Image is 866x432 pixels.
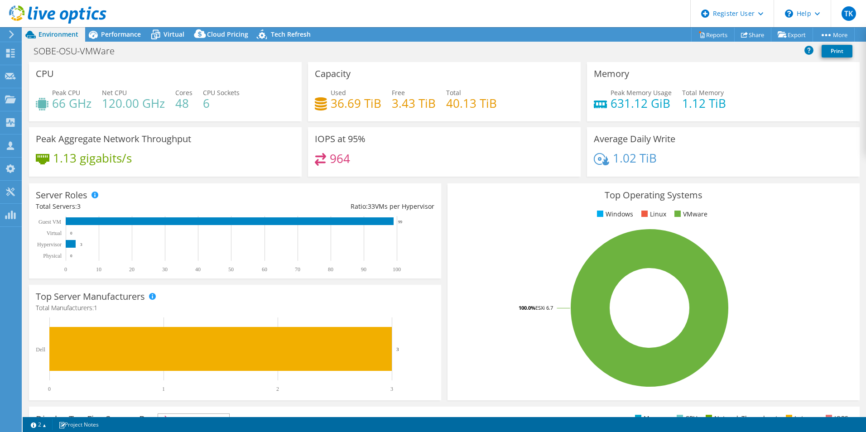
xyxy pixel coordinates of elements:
[331,98,381,108] h4: 36.69 TiB
[36,202,235,211] div: Total Servers:
[682,98,726,108] h4: 1.12 TiB
[80,242,82,247] text: 3
[396,346,399,352] text: 3
[102,88,127,97] span: Net CPU
[392,98,436,108] h4: 3.43 TiB
[784,413,818,423] li: Latency
[611,88,672,97] span: Peak Memory Usage
[390,386,393,392] text: 3
[228,266,234,273] text: 50
[595,209,633,219] li: Windows
[29,46,129,56] h1: SOBE-OSU-VMWare
[235,202,434,211] div: Ratio: VMs per Hypervisor
[813,28,855,42] a: More
[734,28,771,42] a: Share
[24,419,53,430] a: 2
[52,88,80,97] span: Peak CPU
[331,88,346,97] span: Used
[158,414,229,425] span: IOPS
[771,28,813,42] a: Export
[842,6,856,21] span: TK
[195,266,201,273] text: 40
[70,254,72,258] text: 0
[37,241,62,248] text: Hypervisor
[36,134,191,144] h3: Peak Aggregate Network Throughput
[52,98,91,108] h4: 66 GHz
[129,266,135,273] text: 20
[53,153,132,163] h4: 1.13 gigabits/s
[43,253,62,259] text: Physical
[682,88,724,97] span: Total Memory
[36,190,87,200] h3: Server Roles
[822,45,852,58] a: Print
[36,69,54,79] h3: CPU
[162,386,165,392] text: 1
[392,88,405,97] span: Free
[70,231,72,235] text: 0
[613,153,657,163] h4: 1.02 TiB
[175,98,192,108] h4: 48
[330,154,350,163] h4: 964
[535,304,553,311] tspan: ESXi 6.7
[36,346,45,353] text: Dell
[271,30,311,38] span: Tech Refresh
[823,413,848,423] li: IOPS
[38,30,78,38] span: Environment
[207,30,248,38] span: Cloud Pricing
[611,98,672,108] h4: 631.12 GiB
[361,266,366,273] text: 90
[519,304,535,311] tspan: 100.0%
[785,10,793,18] svg: \n
[368,202,375,211] span: 33
[52,419,105,430] a: Project Notes
[102,98,165,108] h4: 120.00 GHz
[164,30,184,38] span: Virtual
[328,266,333,273] text: 80
[203,98,240,108] h4: 6
[36,292,145,302] h3: Top Server Manufacturers
[101,30,141,38] span: Performance
[454,190,853,200] h3: Top Operating Systems
[315,134,366,144] h3: IOPS at 95%
[203,88,240,97] span: CPU Sockets
[36,303,434,313] h4: Total Manufacturers:
[446,98,497,108] h4: 40.13 TiB
[398,220,403,224] text: 99
[162,266,168,273] text: 30
[446,88,461,97] span: Total
[94,303,97,312] span: 1
[639,209,666,219] li: Linux
[64,266,67,273] text: 0
[594,134,675,144] h3: Average Daily Write
[315,69,351,79] h3: Capacity
[594,69,629,79] h3: Memory
[703,413,778,423] li: Network Throughput
[38,219,61,225] text: Guest VM
[77,202,81,211] span: 3
[276,386,279,392] text: 2
[47,230,62,236] text: Virtual
[295,266,300,273] text: 70
[633,413,669,423] li: Memory
[691,28,735,42] a: Reports
[96,266,101,273] text: 10
[175,88,192,97] span: Cores
[393,266,401,273] text: 100
[672,209,707,219] li: VMware
[674,413,698,423] li: CPU
[48,386,51,392] text: 0
[262,266,267,273] text: 60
